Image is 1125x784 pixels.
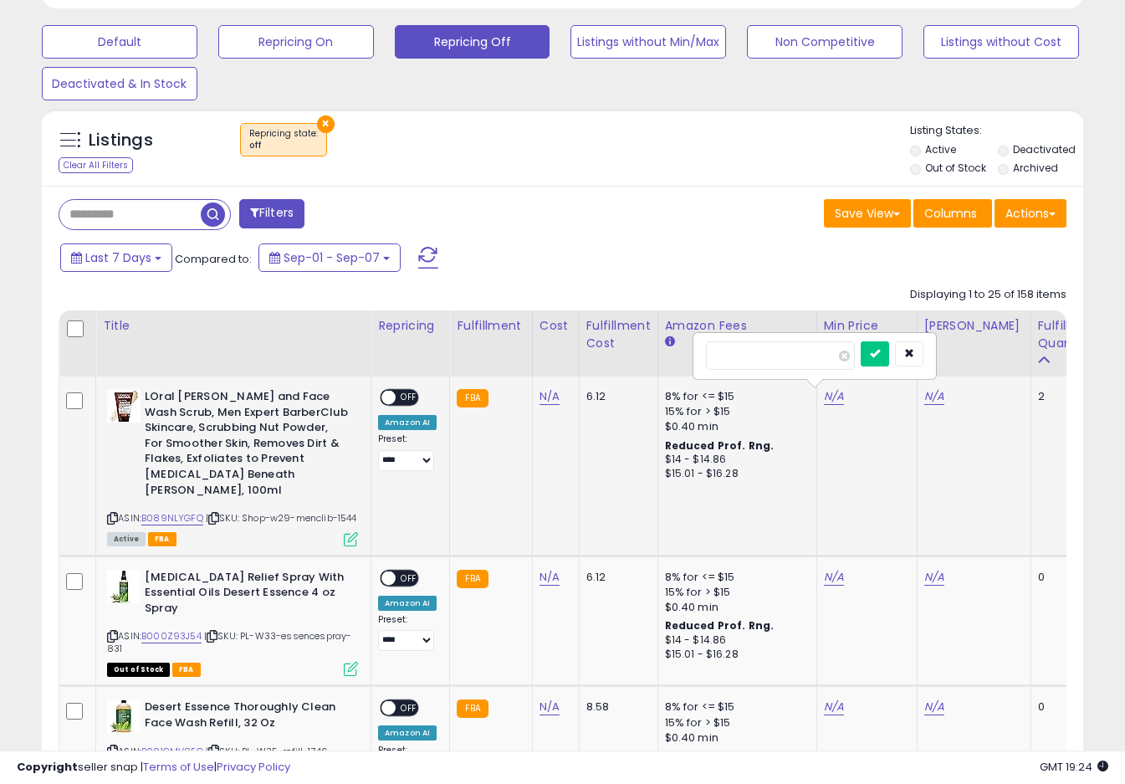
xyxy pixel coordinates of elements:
[747,25,903,59] button: Non Competitive
[586,570,645,585] div: 6.12
[457,389,488,407] small: FBA
[206,511,357,525] span: | SKU: Shop-w29-menclib-1544
[665,618,775,633] b: Reduced Prof. Rng.
[148,532,176,546] span: FBA
[1038,389,1090,404] div: 2
[995,199,1066,228] button: Actions
[145,389,348,502] b: LOral [PERSON_NAME] and Face Wash Scrub, Men Expert BarberClub Skincare, Scrubbing Nut Powder, Fo...
[665,730,804,746] div: $0.40 min
[141,629,202,643] a: B000Z93J54
[1038,570,1090,585] div: 0
[570,25,726,59] button: Listings without Min/Max
[249,140,318,151] div: off
[1040,759,1108,775] span: 2025-09-15 19:24 GMT
[378,433,437,471] div: Preset:
[284,249,380,266] span: Sep-01 - Sep-07
[539,569,560,586] a: N/A
[59,157,133,173] div: Clear All Filters
[925,161,986,175] label: Out of Stock
[89,129,153,152] h5: Listings
[217,759,290,775] a: Privacy Policy
[924,317,1024,335] div: [PERSON_NAME]
[665,438,775,453] b: Reduced Prof. Rng.
[665,419,804,434] div: $0.40 min
[396,701,422,715] span: OFF
[457,570,488,588] small: FBA
[1038,317,1096,352] div: Fulfillable Quantity
[539,317,572,335] div: Cost
[85,249,151,266] span: Last 7 Days
[1038,699,1090,715] div: 0
[923,25,1079,59] button: Listings without Cost
[107,389,141,423] img: 41XcZ1A0U7L._SL40_.jpg
[539,699,560,715] a: N/A
[107,699,141,733] img: 417oKsJjn0L._SL40_.jpg
[107,389,358,545] div: ASIN:
[239,199,304,228] button: Filters
[395,25,550,59] button: Repricing Off
[378,725,437,740] div: Amazon AI
[317,115,335,133] button: ×
[249,127,318,152] span: Repricing state :
[42,25,197,59] button: Default
[665,715,804,730] div: 15% for > $15
[17,759,78,775] strong: Copyright
[107,663,170,677] span: All listings that are currently out of stock and unavailable for purchase on Amazon
[824,699,844,715] a: N/A
[172,663,201,677] span: FBA
[218,25,374,59] button: Repricing On
[457,699,488,718] small: FBA
[17,760,290,776] div: seller snap | |
[665,467,804,481] div: $15.01 - $16.28
[378,596,437,611] div: Amazon AI
[258,243,401,272] button: Sep-01 - Sep-07
[913,199,992,228] button: Columns
[924,388,944,405] a: N/A
[396,571,422,585] span: OFF
[924,699,944,715] a: N/A
[665,453,804,467] div: $14 - $14.86
[175,251,252,267] span: Compared to:
[42,67,197,100] button: Deactivated & In Stock
[586,317,651,352] div: Fulfillment Cost
[145,570,348,621] b: [MEDICAL_DATA] Relief Spray With Essential Oils Desert Essence 4 oz Spray
[924,205,977,222] span: Columns
[924,569,944,586] a: N/A
[665,699,804,715] div: 8% for <= $15
[60,243,172,272] button: Last 7 Days
[145,699,348,735] b: Desert Essence Thoroughly Clean Face Wash Refill, 32 Oz
[141,511,203,525] a: B089NLYGFQ
[1013,142,1076,156] label: Deactivated
[665,633,804,648] div: $14 - $14.86
[457,317,524,335] div: Fulfillment
[586,699,645,715] div: 8.58
[1013,161,1058,175] label: Archived
[378,317,442,335] div: Repricing
[824,569,844,586] a: N/A
[103,317,364,335] div: Title
[107,570,141,603] img: 41z6dT3Bc8L._SL40_.jpg
[107,532,146,546] span: All listings currently available for purchase on Amazon
[665,648,804,662] div: $15.01 - $16.28
[665,404,804,419] div: 15% for > $15
[910,287,1066,303] div: Displaying 1 to 25 of 158 items
[824,317,910,335] div: Min Price
[396,391,422,405] span: OFF
[665,389,804,404] div: 8% for <= $15
[824,199,911,228] button: Save View
[665,570,804,585] div: 8% for <= $15
[107,629,352,654] span: | SKU: PL-W33-essencespray-831
[586,389,645,404] div: 6.12
[539,388,560,405] a: N/A
[665,600,804,615] div: $0.40 min
[665,585,804,600] div: 15% for > $15
[665,335,675,350] small: Amazon Fees.
[107,570,358,675] div: ASIN:
[378,415,437,430] div: Amazon AI
[378,614,437,652] div: Preset:
[824,388,844,405] a: N/A
[910,123,1083,139] p: Listing States:
[925,142,956,156] label: Active
[143,759,214,775] a: Terms of Use
[665,317,810,335] div: Amazon Fees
